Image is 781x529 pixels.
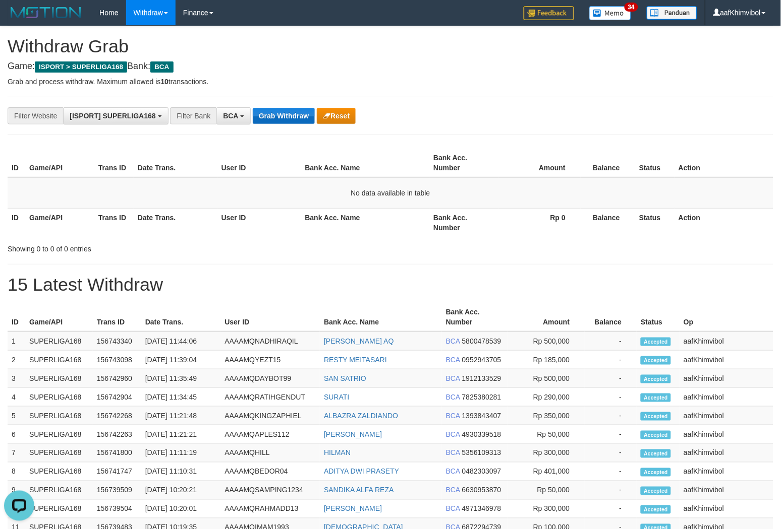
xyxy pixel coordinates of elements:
[4,4,34,34] button: Open LiveChat chat widget
[8,303,25,332] th: ID
[93,481,141,500] td: 156739509
[134,208,217,237] th: Date Trans.
[25,481,93,500] td: SUPERLIGA168
[641,356,671,365] span: Accepted
[216,107,251,124] button: BCA
[446,374,460,382] span: BCA
[508,407,585,425] td: Rp 350,000
[446,468,460,476] span: BCA
[585,303,637,332] th: Balance
[324,393,349,401] a: SURATI
[641,449,671,458] span: Accepted
[25,208,94,237] th: Game/API
[93,351,141,369] td: 156743098
[581,149,635,177] th: Balance
[8,425,25,444] td: 6
[223,112,238,120] span: BCA
[635,208,675,237] th: Status
[220,444,320,462] td: AAAAMQHILL
[680,303,773,332] th: Op
[680,388,773,407] td: aafKhimvibol
[675,149,773,177] th: Action
[324,486,394,494] a: SANDIKA ALFA REZA
[150,61,173,73] span: BCA
[680,407,773,425] td: aafKhimvibol
[462,356,501,364] span: Copy 0952943705 to clipboard
[8,208,25,237] th: ID
[220,388,320,407] td: AAAAMQRATIHGENDUT
[253,108,315,124] button: Grab Withdraw
[8,407,25,425] td: 5
[675,208,773,237] th: Action
[446,356,460,364] span: BCA
[585,462,637,481] td: -
[220,351,320,369] td: AAAAMQYEZT15
[446,505,460,513] span: BCA
[25,149,94,177] th: Game/API
[635,149,675,177] th: Status
[641,468,671,477] span: Accepted
[25,500,93,518] td: SUPERLIGA168
[93,303,141,332] th: Trans ID
[508,388,585,407] td: Rp 290,000
[141,388,221,407] td: [DATE] 11:34:45
[220,462,320,481] td: AAAAMQBEDOR04
[641,487,671,495] span: Accepted
[324,356,387,364] a: RESTY MEITASARI
[462,430,501,438] span: Copy 4930339518 to clipboard
[220,303,320,332] th: User ID
[25,369,93,388] td: SUPERLIGA168
[324,449,351,457] a: HILMAN
[93,332,141,351] td: 156743340
[641,338,671,346] span: Accepted
[508,481,585,500] td: Rp 50,000
[8,5,84,20] img: MOTION_logo.png
[8,369,25,388] td: 3
[324,412,398,420] a: ALBAZRA ZALDIANDO
[35,61,127,73] span: ISPORT > SUPERLIGA168
[93,425,141,444] td: 156742263
[324,374,366,382] a: SAN SATRIO
[446,430,460,438] span: BCA
[585,351,637,369] td: -
[63,107,168,124] button: [ISPORT] SUPERLIGA168
[585,369,637,388] td: -
[301,149,430,177] th: Bank Acc. Name
[93,462,141,481] td: 156741747
[647,6,697,20] img: panduan.png
[25,332,93,351] td: SUPERLIGA168
[446,412,460,420] span: BCA
[8,149,25,177] th: ID
[680,369,773,388] td: aafKhimvibol
[220,407,320,425] td: AAAAMQKINGZAPHIEL
[25,425,93,444] td: SUPERLIGA168
[8,177,773,209] td: No data available in table
[93,500,141,518] td: 156739504
[589,6,632,20] img: Button%20Memo.svg
[301,208,430,237] th: Bank Acc. Name
[508,462,585,481] td: Rp 401,000
[141,303,221,332] th: Date Trans.
[320,303,442,332] th: Bank Acc. Name
[8,388,25,407] td: 4
[220,332,320,351] td: AAAAMQNADHIRAQIL
[462,412,501,420] span: Copy 1393843407 to clipboard
[585,500,637,518] td: -
[93,388,141,407] td: 156742904
[462,486,501,494] span: Copy 6630953870 to clipboard
[8,107,63,124] div: Filter Website
[462,449,501,457] span: Copy 5356109313 to clipboard
[680,332,773,351] td: aafKhimvibol
[585,332,637,351] td: -
[94,149,134,177] th: Trans ID
[641,412,671,421] span: Accepted
[160,78,169,86] strong: 10
[508,303,585,332] th: Amount
[462,374,501,382] span: Copy 1912133529 to clipboard
[70,112,155,120] span: [ISPORT] SUPERLIGA168
[8,351,25,369] td: 2
[625,3,638,12] span: 34
[8,481,25,500] td: 9
[324,337,394,345] a: [PERSON_NAME] AQ
[220,425,320,444] td: AAAAMQAPLES112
